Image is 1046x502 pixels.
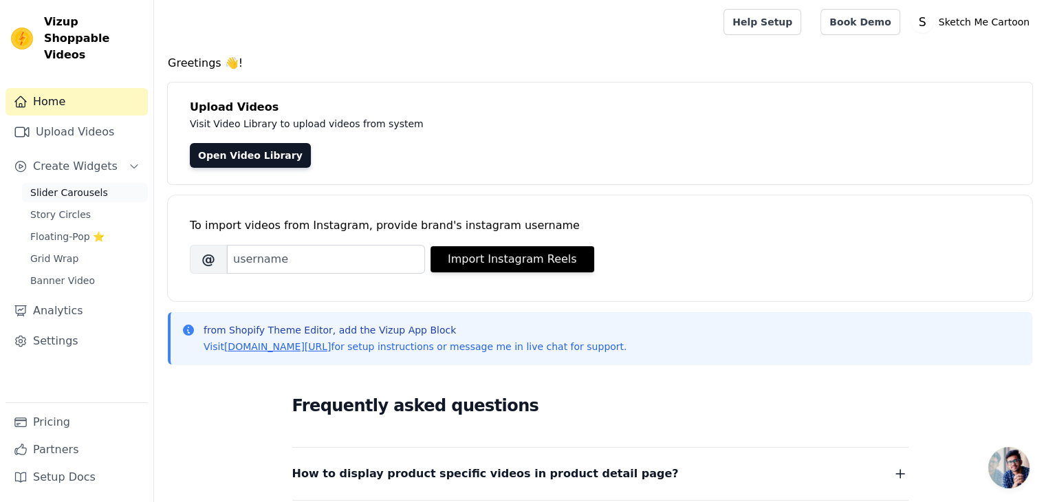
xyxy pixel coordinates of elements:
[30,230,105,243] span: Floating-Pop ⭐
[6,118,148,146] a: Upload Videos
[6,88,148,116] a: Home
[22,205,148,224] a: Story Circles
[33,158,118,175] span: Create Widgets
[204,340,626,353] p: Visit for setup instructions or message me in live chat for support.
[190,245,227,274] span: @
[6,436,148,463] a: Partners
[6,153,148,180] button: Create Widgets
[933,10,1035,34] p: Sketch Me Cartoon
[30,252,78,265] span: Grid Wrap
[224,341,331,352] a: [DOMAIN_NAME][URL]
[6,463,148,491] a: Setup Docs
[918,15,926,29] text: S
[11,28,33,50] img: Vizup
[723,9,801,35] a: Help Setup
[292,392,908,419] h2: Frequently asked questions
[30,274,95,287] span: Banner Video
[190,217,1010,234] div: To import videos from Instagram, provide brand's instagram username
[820,9,900,35] a: Book Demo
[227,245,425,274] input: username
[6,327,148,355] a: Settings
[292,464,679,483] span: How to display product specific videos in product detail page?
[30,186,108,199] span: Slider Carousels
[22,227,148,246] a: Floating-Pop ⭐
[190,143,311,168] a: Open Video Library
[190,99,1010,116] h4: Upload Videos
[431,246,594,272] button: Import Instagram Reels
[911,10,1035,34] button: S Sketch Me Cartoon
[44,14,142,63] span: Vizup Shoppable Videos
[30,208,91,221] span: Story Circles
[190,116,806,132] p: Visit Video Library to upload videos from system
[22,183,148,202] a: Slider Carousels
[988,447,1029,488] a: Open chat
[6,408,148,436] a: Pricing
[22,249,148,268] a: Grid Wrap
[6,297,148,325] a: Analytics
[292,464,908,483] button: How to display product specific videos in product detail page?
[22,271,148,290] a: Banner Video
[168,55,1032,72] h4: Greetings 👋!
[204,323,626,337] p: from Shopify Theme Editor, add the Vizup App Block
